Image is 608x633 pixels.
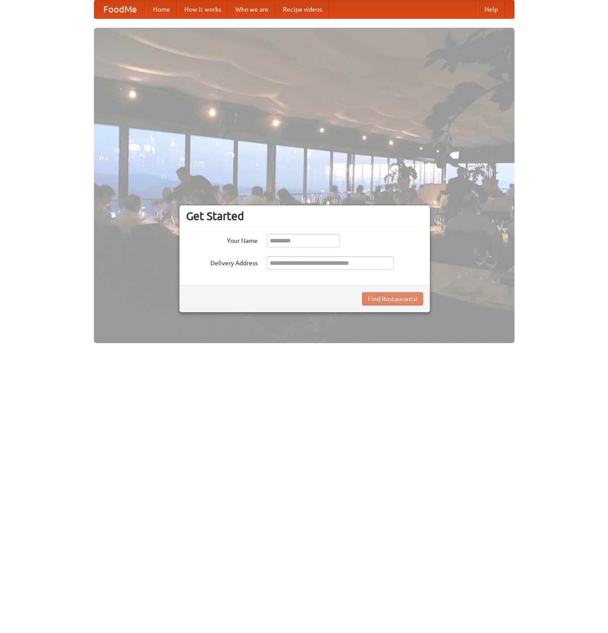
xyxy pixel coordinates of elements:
[146,0,177,18] a: Home
[186,209,423,223] h3: Get Started
[228,0,276,18] a: Who we are
[177,0,228,18] a: How it works
[94,0,146,18] a: FoodMe
[186,234,258,245] label: Your Name
[276,0,329,18] a: Recipe videos
[362,292,423,306] button: Find Restaurants!
[477,0,505,18] a: Help
[186,256,258,268] label: Delivery Address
